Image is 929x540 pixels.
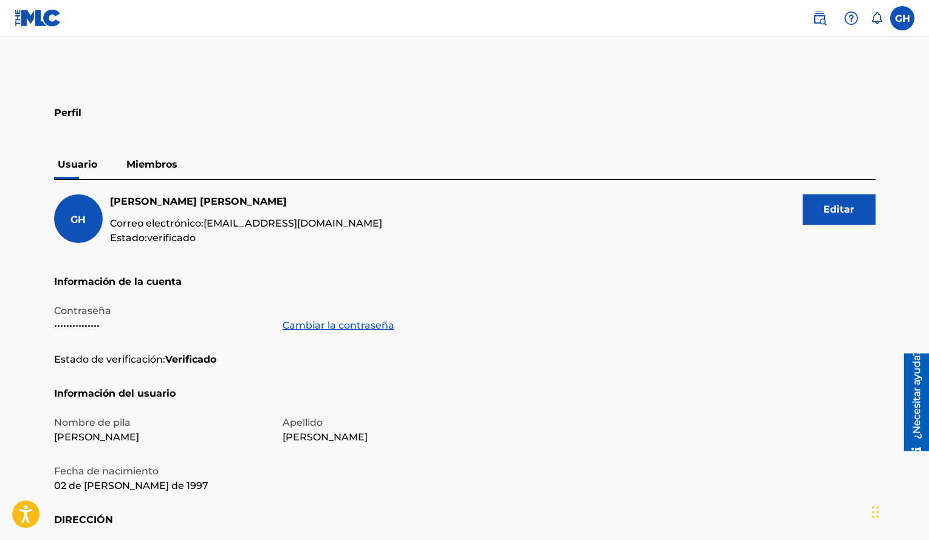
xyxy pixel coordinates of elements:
[844,11,859,26] img: ayuda
[54,320,100,331] font: •••••••••••••••
[204,217,382,229] font: [EMAIL_ADDRESS][DOMAIN_NAME]
[54,388,176,399] font: Información del usuario
[283,318,394,333] a: Cambiar la contraseña
[871,12,883,24] div: Notificaciones
[895,354,929,451] iframe: Centro de recursos
[58,159,97,170] font: Usuario
[890,6,914,30] div: Menú de usuario
[165,354,216,365] font: Verificado
[200,196,287,207] font: [PERSON_NAME]
[110,232,147,244] font: Estado:
[823,203,854,215] font: Editar
[54,465,159,477] font: Fecha de nacimiento
[110,194,382,209] h5: Gerald Alexander Henríquez Vólquez
[110,217,204,229] font: Correo electrónico:
[283,417,323,428] font: Apellido
[54,107,81,118] font: Perfil
[54,431,139,443] font: [PERSON_NAME]
[54,417,131,428] font: Nombre de pila
[54,480,208,491] font: 02 de [PERSON_NAME] de 1997
[147,232,196,244] font: verificado
[283,320,394,331] font: Cambiar la contraseña
[15,9,61,27] img: Logotipo del MLC
[54,305,111,316] font: Contraseña
[803,194,876,225] button: Editar
[812,11,827,26] img: buscar
[872,494,879,530] div: Arrastrar
[839,6,863,30] div: Ayuda
[807,6,832,30] a: Búsqueda pública
[110,196,197,207] font: [PERSON_NAME]
[54,276,182,287] font: Información de la cuenta
[54,354,165,365] font: Estado de verificación:
[126,159,177,170] font: Miembros
[283,431,368,443] font: [PERSON_NAME]
[868,482,929,540] iframe: Widget de chat
[54,514,113,525] font: DIRECCIÓN
[70,214,86,225] font: GH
